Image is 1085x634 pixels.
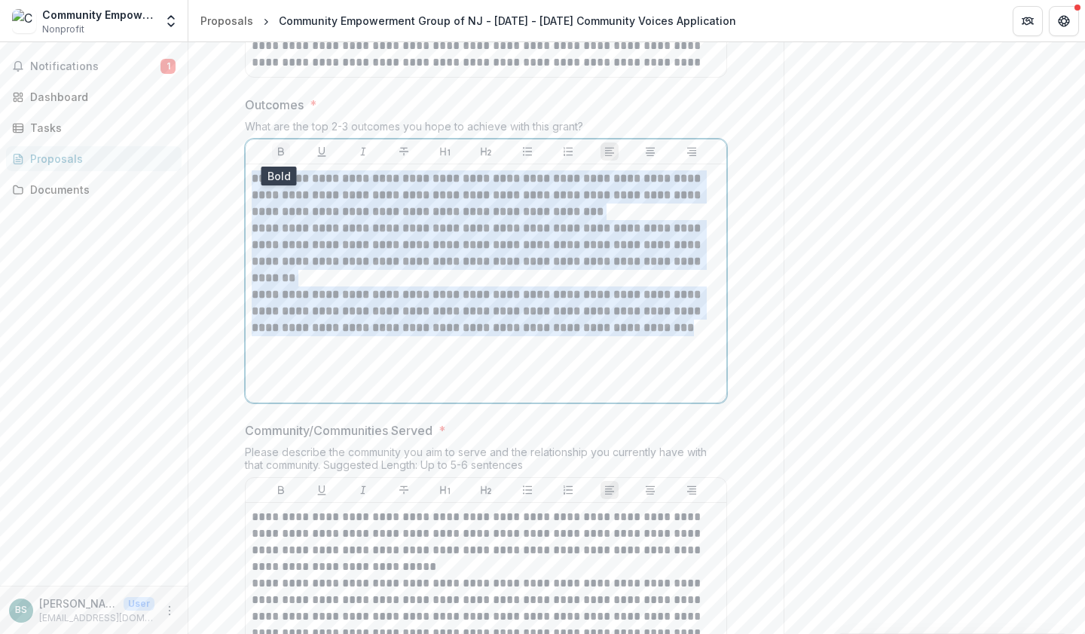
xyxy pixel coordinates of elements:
img: Community Empowerment Group of NJ [12,9,36,33]
button: Align Center [641,142,659,161]
p: User [124,597,154,611]
button: Open entity switcher [160,6,182,36]
a: Proposals [194,10,259,32]
div: Proposals [200,13,253,29]
button: Underline [313,142,331,161]
button: Heading 1 [436,481,454,499]
div: Please describe the community you aim to serve and the relationship you currently have with that ... [245,446,727,477]
button: More [160,602,179,620]
nav: breadcrumb [194,10,742,32]
span: Notifications [30,60,160,73]
button: Align Left [601,142,619,161]
button: Bullet List [518,481,536,499]
button: Strike [395,142,413,161]
button: Bullet List [518,142,536,161]
div: Proposals [30,151,170,167]
a: Tasks [6,115,182,140]
span: 1 [160,59,176,74]
button: Ordered List [559,481,577,499]
div: Community Empowerment Group of [GEOGRAPHIC_DATA] [42,7,154,23]
p: [PERSON_NAME] [39,596,118,611]
span: Nonprofit [42,23,84,36]
div: Community Empowerment Group of NJ - [DATE] - [DATE] Community Voices Application [279,13,736,29]
p: [EMAIL_ADDRESS][DOMAIN_NAME] [39,611,154,625]
button: Ordered List [559,142,577,161]
a: Proposals [6,146,182,171]
button: Bold [272,481,290,499]
button: Italicize [354,142,372,161]
button: Align Center [641,481,659,499]
a: Dashboard [6,84,182,109]
button: Partners [1013,6,1043,36]
p: Outcomes [245,96,304,114]
button: Italicize [354,481,372,499]
button: Get Help [1049,6,1079,36]
div: Documents [30,182,170,198]
div: Tasks [30,120,170,136]
button: Strike [395,481,413,499]
a: Documents [6,177,182,202]
button: Align Right [683,481,701,499]
button: Heading 2 [477,142,495,161]
button: Align Left [601,481,619,499]
button: Underline [313,481,331,499]
div: Dashboard [30,89,170,105]
button: Notifications1 [6,54,182,78]
div: Byheijja Sabree [15,605,27,615]
div: What are the top 2-3 outcomes you hope to achieve with this grant? [245,120,727,139]
button: Align Right [683,142,701,161]
button: Heading 1 [436,142,454,161]
p: Community/Communities Served [245,421,432,440]
button: Heading 2 [477,481,495,499]
button: Bold [272,142,290,161]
